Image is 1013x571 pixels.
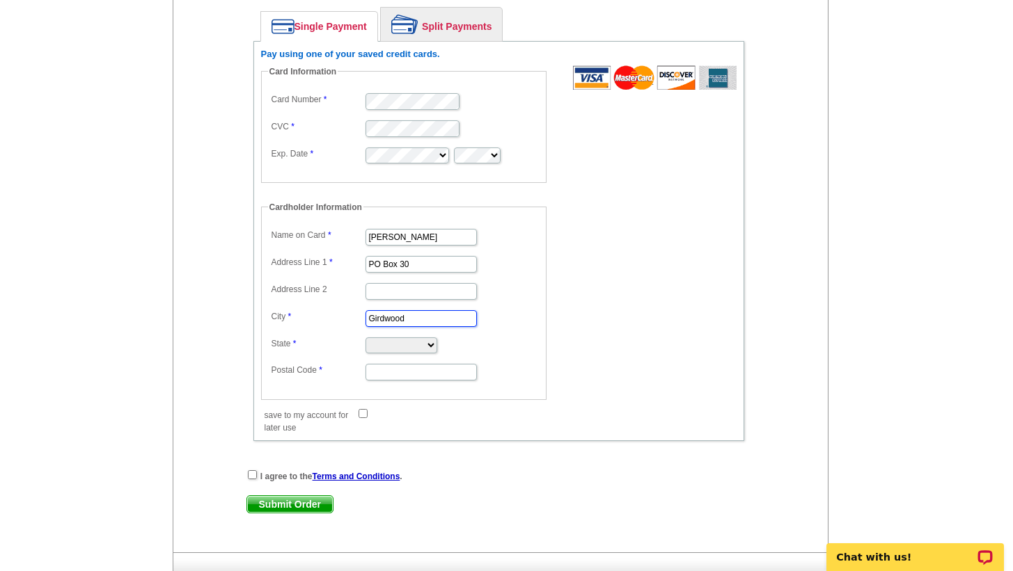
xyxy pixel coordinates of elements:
label: save to my account for later use [265,409,357,434]
legend: Card Information [268,65,338,78]
label: State [272,337,364,350]
img: single-payment.png [272,19,295,34]
h6: Pay using one of your saved credit cards. [261,49,737,60]
label: Exp. Date [272,147,364,160]
a: Terms and Conditions [313,472,400,481]
img: acceptedCards.gif [573,65,737,90]
span: Submit Order [247,496,333,513]
label: Address Line 1 [272,256,364,268]
a: Split Payments [381,8,502,41]
legend: Cardholder Information [268,201,363,214]
a: Single Payment [261,12,377,41]
label: Address Line 2 [272,283,364,296]
label: Card Number [272,93,364,106]
img: split-payment.png [391,15,418,34]
label: Postal Code [272,364,364,376]
strong: I agree to the . [260,472,402,481]
label: City [272,310,364,323]
iframe: LiveChat chat widget [817,527,1013,571]
label: Name on Card [272,229,364,241]
label: CVC [272,120,364,133]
